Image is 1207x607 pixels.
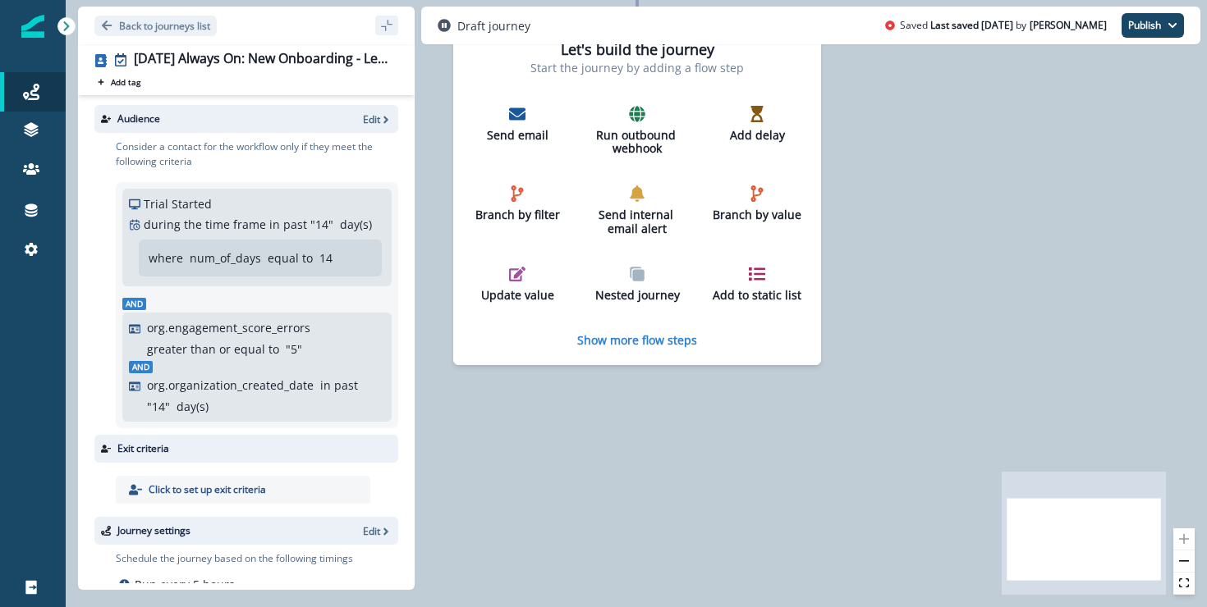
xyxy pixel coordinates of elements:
[363,524,392,538] button: Edit
[319,249,333,267] p: 14
[712,129,802,143] p: Add delay
[705,99,809,149] button: Add delay
[466,259,569,309] button: Update value
[705,259,809,309] button: Add to static list
[147,377,314,394] p: org.organization_created_date
[592,208,682,236] p: Send internal email alert
[472,208,562,222] p: Branch by filter
[144,195,212,212] p: Trial Started
[21,15,44,38] img: Inflection
[592,129,682,157] p: Run outbound webhook
[712,208,802,222] p: Branch by value
[585,179,689,243] button: Send internal email alert
[453,24,821,365] div: Let's build the journeyStart the journey by adding a flow stepSend emailRun outbound webhookAdd d...
[310,216,333,233] p: " 14 "
[117,112,160,126] p: Audience
[177,398,209,415] p: day(s)
[530,59,744,76] p: Start the journey by adding a flow step
[134,51,392,69] div: [DATE] Always On: New Onboarding - Level 3
[1173,550,1195,573] button: zoom out
[585,259,689,309] button: Nested journey
[592,289,682,303] p: Nested journey
[269,216,307,233] p: in past
[147,319,310,336] p: org.engagement_score_errors
[147,398,170,415] p: " 14 "
[930,18,1013,33] p: Last saved [DATE]
[149,482,266,497] p: Click to set up exit criteria
[466,99,569,149] button: Send email
[363,524,380,538] p: Edit
[457,17,530,34] p: Draft journey
[340,216,372,233] p: day(s)
[712,289,802,303] p: Add to static list
[94,75,144,89] button: Add tag
[149,249,183,267] p: where
[375,16,398,35] button: sidebar collapse toggle
[147,340,279,358] p: greater than or equal to
[117,523,190,538] p: Journey settings
[900,18,928,33] p: Saved
[119,19,210,33] p: Back to journeys list
[705,179,809,229] button: Branch by value
[472,129,562,143] p: Send email
[1122,13,1184,38] button: Publish
[117,441,169,456] p: Exit criteria
[111,77,140,87] p: Add tag
[268,249,313,267] p: equal to
[1173,573,1195,595] button: fit view
[129,361,153,373] span: And
[363,112,392,126] button: Edit
[466,179,569,229] button: Branch by filter
[1030,18,1107,33] p: Jeff Ayers
[144,216,266,233] p: during the time frame
[472,289,562,303] p: Update value
[94,16,217,36] button: Go back
[1016,18,1026,33] p: by
[585,99,689,163] button: Run outbound webhook
[116,551,353,566] p: Schedule the journey based on the following timings
[116,139,398,169] p: Consider a contact for the workflow only if they meet the following criteria
[190,249,261,267] p: num_of_days
[320,377,358,394] p: in past
[286,340,302,358] p: " 5 "
[577,332,697,348] button: Show more flow steps
[363,112,380,126] p: Edit
[122,298,146,310] span: And
[135,576,235,593] p: Run every 5 hours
